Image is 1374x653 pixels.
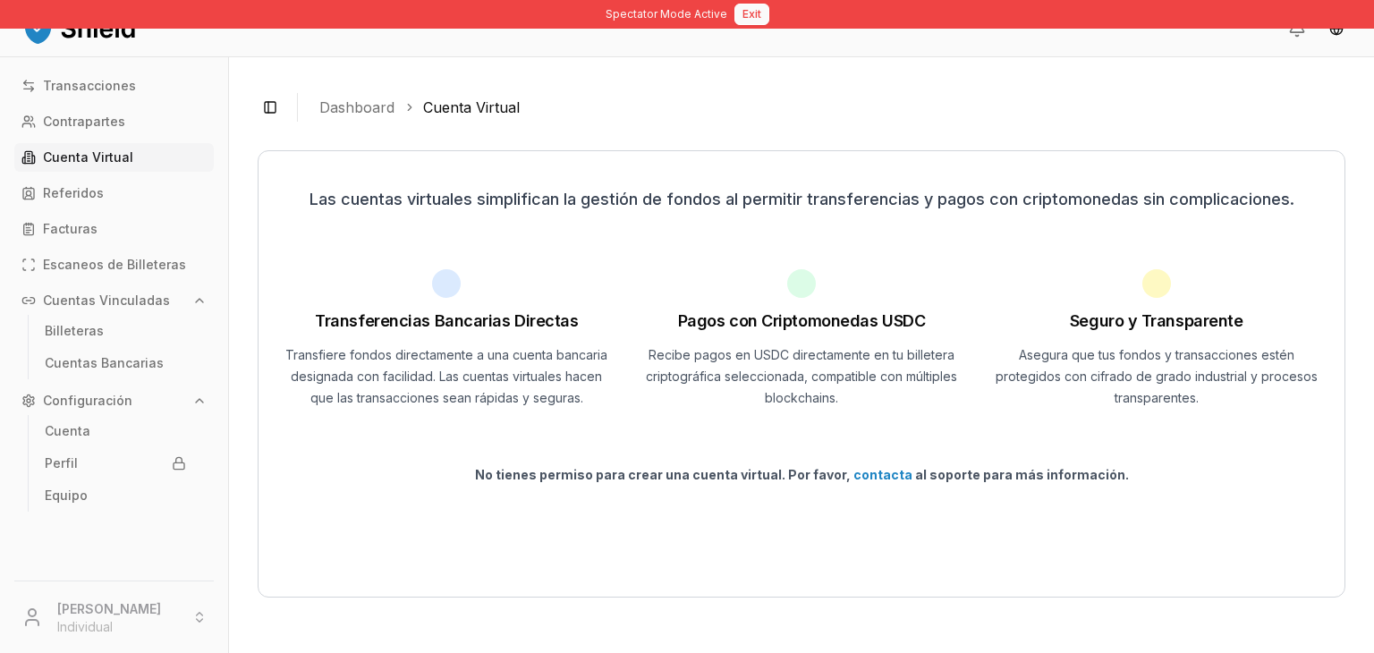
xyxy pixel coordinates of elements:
[319,97,394,118] a: Dashboard
[319,97,1331,118] nav: breadcrumb
[43,294,170,307] p: Cuentas Vinculadas
[43,80,136,92] p: Transacciones
[280,344,614,409] p: Transfiere fondos directamente a una cuenta bancaria designada con facilidad. Las cuentas virtual...
[45,425,90,437] p: Cuenta
[315,309,578,334] h1: Transferencias Bancarias Directas
[38,481,193,510] a: Equipo
[38,349,193,377] a: Cuentas Bancarias
[14,215,214,243] a: Facturas
[912,467,1129,482] span: al soporte para más información.
[43,187,104,199] p: Referidos
[14,386,214,415] button: Configuración
[43,259,186,271] p: Escaneos de Billeteras
[606,7,727,21] span: Spectator Mode Active
[43,115,125,128] p: Contrapartes
[38,317,193,345] a: Billeteras
[38,417,193,445] a: Cuenta
[475,467,853,482] span: No tienes permiso para crear una cuenta virtual. Por favor,
[14,250,214,279] a: Escaneos de Billeteras
[14,72,214,100] a: Transacciones
[678,309,925,334] h1: Pagos con Criptomonedas USDC
[45,325,104,337] p: Billeteras
[45,457,78,470] p: Perfil
[423,97,520,118] a: Cuenta Virtual
[635,344,969,409] p: Recibe pagos en USDC directamente en tu billetera criptográfica seleccionada, compatible con múlt...
[1070,309,1243,334] h1: Seguro y Transparente
[734,4,769,25] button: Exit
[43,394,132,407] p: Configuración
[45,489,88,502] p: Equipo
[45,357,164,369] p: Cuentas Bancarias
[14,286,214,315] button: Cuentas Vinculadas
[43,151,133,164] p: Cuenta Virtual
[989,344,1323,409] p: Asegura que tus fondos y transacciones estén protegidos con cifrado de grado industrial y proceso...
[853,467,912,482] a: contacta
[43,223,98,235] p: Facturas
[280,187,1323,212] p: Las cuentas virtuales simplifican la gestión de fondos al permitir transferencias y pagos con cri...
[14,143,214,172] a: Cuenta Virtual
[14,107,214,136] a: Contrapartes
[38,449,193,478] a: Perfil
[14,179,214,208] a: Referidos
